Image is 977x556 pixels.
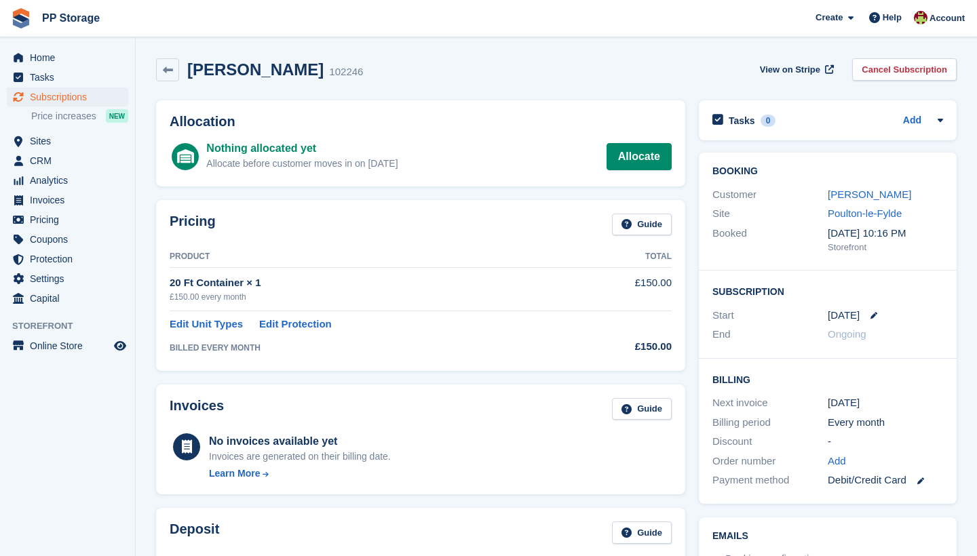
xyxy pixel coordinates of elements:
[37,7,105,29] a: PP Storage
[712,166,943,177] h2: Booking
[30,132,111,151] span: Sites
[761,115,776,127] div: 0
[112,338,128,354] a: Preview store
[712,395,828,411] div: Next invoice
[612,214,672,236] a: Guide
[30,191,111,210] span: Invoices
[30,48,111,67] span: Home
[852,58,957,81] a: Cancel Subscription
[607,143,672,170] a: Allocate
[11,8,31,28] img: stora-icon-8386f47178a22dfd0bd8f6a31ec36ba5ce8667c1dd55bd0f319d3a0aa187defe.svg
[30,210,111,229] span: Pricing
[729,115,755,127] h2: Tasks
[30,269,111,288] span: Settings
[7,191,128,210] a: menu
[612,398,672,420] a: Guide
[712,454,828,469] div: Order number
[579,268,672,311] td: £150.00
[828,415,943,431] div: Every month
[170,521,219,544] h2: Deposit
[612,521,672,544] a: Guide
[7,151,128,170] a: menu
[712,187,828,203] div: Customer
[7,87,128,106] a: menu
[30,151,111,170] span: CRM
[828,207,902,219] a: Poulton-le-Fylde
[170,317,243,332] a: Edit Unit Types
[7,269,128,288] a: menu
[828,308,860,323] time: 2025-08-22 00:00:00 UTC
[712,284,943,298] h2: Subscription
[7,230,128,249] a: menu
[30,250,111,269] span: Protection
[828,454,846,469] a: Add
[30,68,111,87] span: Tasks
[209,466,391,481] a: Learn More
[209,433,391,450] div: No invoices available yet
[883,11,902,24] span: Help
[170,246,579,268] th: Product
[206,140,398,157] div: Nothing allocated yet
[903,113,921,129] a: Add
[828,395,943,411] div: [DATE]
[7,336,128,355] a: menu
[712,372,943,386] h2: Billing
[329,64,363,80] div: 102246
[579,339,672,355] div: £150.00
[170,114,672,130] h2: Allocation
[712,415,828,431] div: Billing period
[31,108,128,123] a: Price increases NEW
[712,308,828,323] div: Start
[712,327,828,342] div: End
[7,171,128,190] a: menu
[7,48,128,67] a: menu
[209,450,391,464] div: Invoices are generated on their billing date.
[31,110,96,123] span: Price increases
[209,466,260,481] div: Learn More
[30,230,111,249] span: Coupons
[930,12,965,25] span: Account
[170,291,579,303] div: £150.00 every month
[170,398,224,420] h2: Invoices
[187,60,324,79] h2: [PERSON_NAME]
[30,289,111,308] span: Capital
[30,336,111,355] span: Online Store
[7,250,128,269] a: menu
[754,58,837,81] a: View on Stripe
[7,289,128,308] a: menu
[816,11,843,24] span: Create
[30,171,111,190] span: Analytics
[828,188,911,200] a: [PERSON_NAME]
[7,210,128,229] a: menu
[828,226,943,241] div: [DATE] 10:16 PM
[12,319,135,333] span: Storefront
[828,241,943,254] div: Storefront
[170,275,579,291] div: 20 Ft Container × 1
[7,68,128,87] a: menu
[30,87,111,106] span: Subscriptions
[760,63,820,77] span: View on Stripe
[106,109,128,123] div: NEW
[712,226,828,254] div: Booked
[828,434,943,450] div: -
[259,317,332,332] a: Edit Protection
[206,157,398,171] div: Allocate before customer moves in on [DATE]
[712,206,828,222] div: Site
[914,11,927,24] img: Max Allen
[828,328,866,340] span: Ongoing
[712,531,943,542] h2: Emails
[170,342,579,354] div: BILLED EVERY MONTH
[170,214,216,236] h2: Pricing
[579,246,672,268] th: Total
[7,132,128,151] a: menu
[712,434,828,450] div: Discount
[828,473,943,488] div: Debit/Credit Card
[712,473,828,488] div: Payment method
